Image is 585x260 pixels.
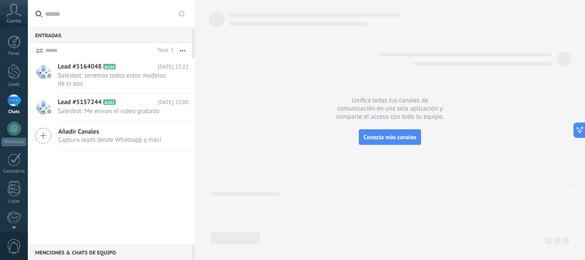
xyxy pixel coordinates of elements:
[103,99,116,105] span: A101
[2,138,26,146] div: WhatsApp
[58,128,161,136] span: Añadir Canales
[2,51,27,57] div: Panel
[158,63,188,71] span: [DATE] 23:22
[364,133,416,141] span: Conecta más canales
[154,46,173,55] div: Total: 2
[158,98,188,107] span: [DATE] 23:00
[28,27,192,43] div: Entradas
[46,73,52,79] img: com.amocrm.amocrmwa.svg
[2,169,27,174] div: Calendario
[2,109,27,115] div: Chats
[2,82,27,87] div: Leads
[46,108,52,114] img: com.amocrm.amocrmwa.svg
[2,199,27,204] div: Listas
[28,94,195,121] a: Lead #5157244 A101 [DATE] 23:00 Salesbot: Me envias el video grabado
[173,43,192,58] button: Más
[58,107,172,115] span: Salesbot: Me envias el video grabado
[58,72,172,88] span: Salesbot: tenemos todos estos modelos de tv box
[7,18,21,24] span: Cuenta
[28,58,195,93] a: Lead #5164048 A104 [DATE] 23:22 Salesbot: tenemos todos estos modelos de tv box
[58,63,101,71] span: Lead #5164048
[58,136,161,144] span: Captura leads desde Whatsapp y más!
[28,245,192,260] div: Menciones & Chats de equipo
[359,129,421,145] button: Conecta más canales
[103,64,116,69] span: A104
[58,98,101,107] span: Lead #5157244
